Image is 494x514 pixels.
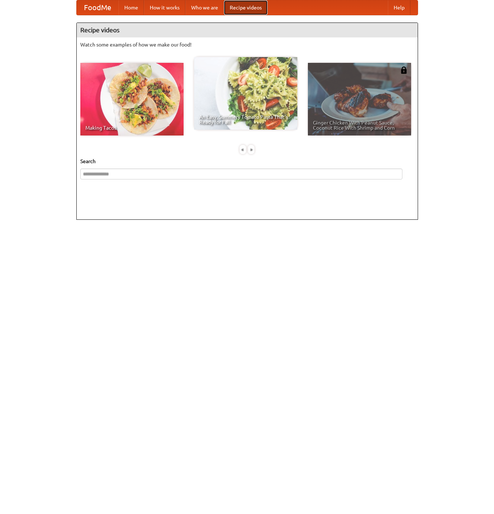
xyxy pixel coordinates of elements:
a: Recipe videos [224,0,268,15]
img: 483408.png [400,66,407,74]
a: Help [388,0,410,15]
div: » [248,145,254,154]
a: How it works [144,0,185,15]
span: An Easy, Summery Tomato Pasta That's Ready for Fall [199,114,292,125]
a: Making Tacos [80,63,184,135]
a: FoodMe [77,0,119,15]
a: Who we are [185,0,224,15]
div: « [240,145,246,154]
a: An Easy, Summery Tomato Pasta That's Ready for Fall [194,57,297,130]
h4: Recipe videos [77,23,418,37]
span: Making Tacos [85,125,178,130]
a: Home [119,0,144,15]
p: Watch some examples of how we make our food! [80,41,414,48]
h5: Search [80,158,414,165]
